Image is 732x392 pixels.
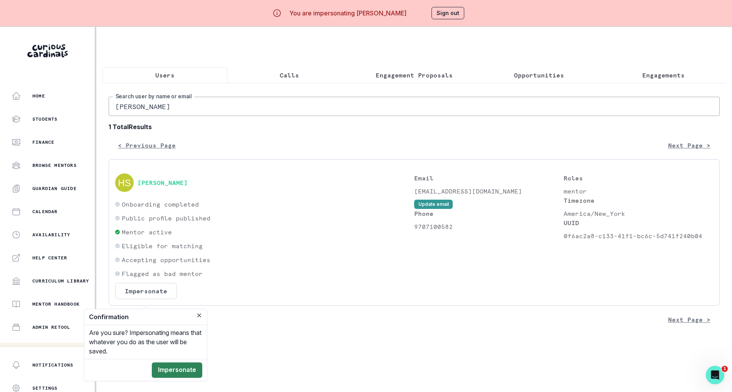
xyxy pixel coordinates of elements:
[115,283,177,299] button: Impersonate
[706,366,724,384] iframe: Intercom live chat
[138,179,188,187] button: [PERSON_NAME]
[32,162,77,168] p: Browse Mentors
[514,71,564,80] p: Opportunities
[155,71,175,80] p: Users
[32,362,74,368] p: Notifications
[32,185,77,192] p: Guardian Guide
[32,139,54,145] p: Finance
[122,241,203,251] p: Eligible for matching
[414,200,453,209] button: Update email
[564,218,713,227] p: UUID
[84,309,207,325] header: Confirmation
[564,196,713,205] p: Timezone
[84,325,207,359] div: Are you sure? Impersonating means that whatever you do as the user will be saved.
[32,232,70,238] p: Availability
[564,209,713,218] p: America/New_York
[32,385,58,391] p: Settings
[32,209,58,215] p: Calendar
[659,312,720,327] button: Next Page >
[195,311,204,320] button: Close
[659,138,720,153] button: Next Page >
[289,8,406,18] p: You are impersonating [PERSON_NAME]
[564,187,713,196] p: mentor
[564,231,713,241] p: 0f6ac2a8-c133-41f1-bc6c-5d741f240b04
[642,71,685,80] p: Engagements
[115,173,134,192] img: svg
[414,173,564,183] p: Email
[431,7,464,19] button: Sign out
[109,138,185,153] button: < Previous Page
[32,93,45,99] p: Home
[32,324,70,330] p: Admin Retool
[722,366,728,372] span: 1
[32,278,89,284] p: Curriculum Library
[280,71,299,80] p: Calls
[32,301,80,307] p: Mentor Handbook
[122,255,210,264] p: Accepting opportunities
[109,122,720,131] b: 1 Total Results
[414,209,564,218] p: Phone
[122,214,210,223] p: Public profile published
[414,222,564,231] p: 9707100582
[414,187,564,196] p: [EMAIL_ADDRESS][DOMAIN_NAME]
[122,227,172,237] p: Mentor active
[564,173,713,183] p: Roles
[122,269,203,278] p: Flagged as bad mentor
[32,116,58,122] p: Students
[152,362,202,378] button: Impersonate
[32,255,67,261] p: Help Center
[376,71,453,80] p: Engagement Proposals
[27,44,68,57] img: Curious Cardinals Logo
[122,200,199,209] p: Onboarding completed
